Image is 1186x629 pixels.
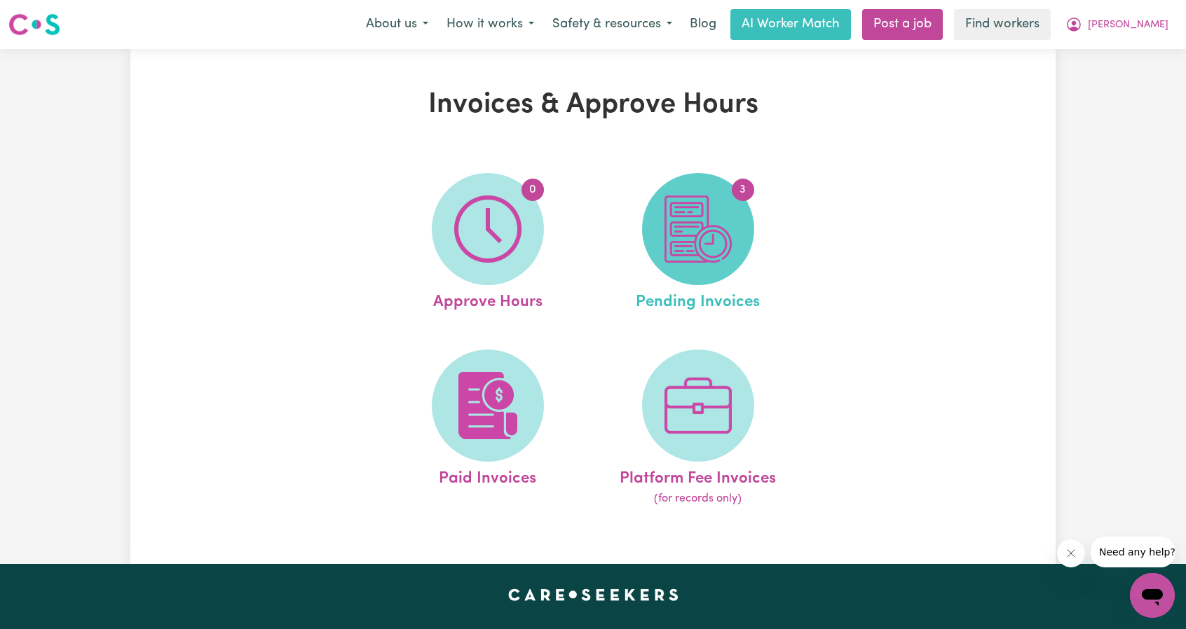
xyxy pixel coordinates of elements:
[597,173,799,314] a: Pending Invoices
[732,179,754,201] span: 3
[730,9,851,40] a: AI Worker Match
[954,9,1051,40] a: Find workers
[1091,537,1175,567] iframe: Message from company
[8,8,60,41] a: Careseekers logo
[387,350,589,508] a: Paid Invoices
[1057,539,1085,567] iframe: Close message
[522,179,544,201] span: 0
[293,88,893,122] h1: Invoices & Approve Hours
[387,173,589,314] a: Approve Hours
[654,490,742,507] span: (for records only)
[1130,573,1175,618] iframe: Button to launch messaging window
[620,462,776,491] span: Platform Fee Invoices
[862,9,943,40] a: Post a job
[357,10,437,39] button: About us
[597,350,799,508] a: Platform Fee Invoices(for records only)
[508,589,679,600] a: Careseekers home page
[439,462,536,491] span: Paid Invoices
[433,285,543,314] span: Approve Hours
[8,10,85,21] span: Need any help?
[437,10,543,39] button: How it works
[1088,18,1168,33] span: [PERSON_NAME]
[1056,10,1178,39] button: My Account
[543,10,681,39] button: Safety & resources
[8,12,60,37] img: Careseekers logo
[681,9,725,40] a: Blog
[636,285,760,314] span: Pending Invoices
